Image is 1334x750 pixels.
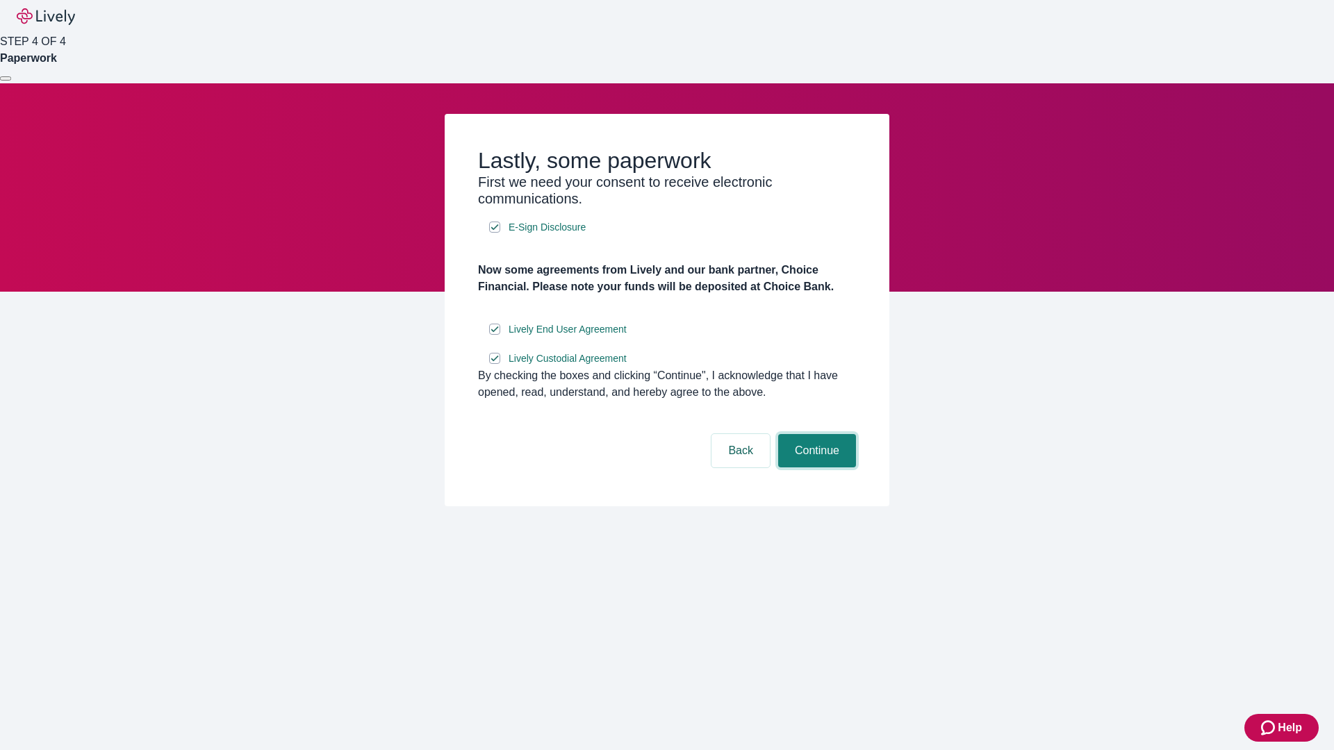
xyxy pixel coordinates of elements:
svg: Zendesk support icon [1261,719,1278,736]
button: Continue [778,434,856,467]
a: e-sign disclosure document [506,350,629,367]
span: E-Sign Disclosure [509,220,586,235]
span: Lively Custodial Agreement [509,351,627,366]
span: Lively End User Agreement [509,322,627,337]
button: Zendesk support iconHelp [1244,714,1319,742]
img: Lively [17,8,75,25]
h4: Now some agreements from Lively and our bank partner, Choice Financial. Please note your funds wi... [478,262,856,295]
a: e-sign disclosure document [506,321,629,338]
h2: Lastly, some paperwork [478,147,856,174]
a: e-sign disclosure document [506,219,588,236]
h3: First we need your consent to receive electronic communications. [478,174,856,207]
button: Back [711,434,770,467]
div: By checking the boxes and clicking “Continue", I acknowledge that I have opened, read, understand... [478,367,856,401]
span: Help [1278,719,1302,736]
